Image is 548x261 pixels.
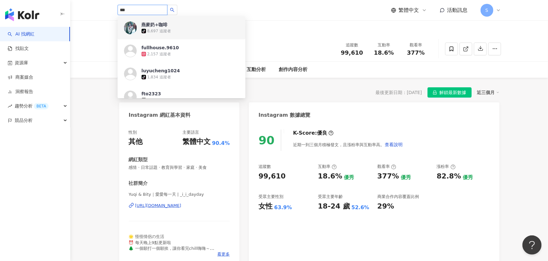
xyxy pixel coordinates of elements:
span: 90.4% [212,140,230,147]
div: 燕麥奶+咖啡 [142,21,168,28]
div: 主要語言 [182,130,199,135]
div: 觀看率 [377,164,396,170]
span: 查看說明 [385,142,403,147]
div: 2,824 追蹤者 [147,98,171,103]
div: 最後更新日期：[DATE] [375,90,422,95]
span: 看更多 [217,251,230,257]
div: 29% [377,202,394,211]
span: 377% [407,50,425,56]
div: 82.8% [437,171,461,181]
div: 18-24 歲 [318,202,350,211]
span: search [170,8,174,12]
div: 受眾主要性別 [259,194,283,200]
span: 解鎖最新數據 [440,88,467,98]
div: 377% [377,171,399,181]
div: fto2323 [142,91,161,97]
div: 99,610 [259,171,286,181]
span: Yuqi & Bity｜愛愛每一天 | _i_i_dayday [129,192,230,197]
div: 受眾主要年齡 [318,194,343,200]
div: 互動分析 [247,66,266,74]
span: 活動訊息 [447,7,468,13]
div: 觀看率 [404,42,428,48]
div: 追蹤數 [259,164,271,170]
div: 創作內容分析 [279,66,308,74]
a: 洞察報告 [8,89,33,95]
div: K-Score : [293,130,334,137]
div: Instagram 數據總覽 [259,112,310,119]
span: 繁體中文 [399,7,419,14]
span: 感情 · 日常話題 · 教育與學習 · 家庭 · 美食 [129,165,230,170]
span: 趨勢分析 [15,99,49,113]
button: 查看說明 [384,138,403,151]
div: 社群簡介 [129,180,148,187]
span: rise [8,104,12,108]
div: 優良 [317,130,327,137]
div: 網紅類型 [129,156,148,163]
span: S [485,7,488,14]
img: KOL Avatar [124,67,137,80]
div: 63.9% [274,204,292,211]
img: KOL Avatar [124,91,137,103]
button: 解鎖最新數據 [428,87,472,98]
span: 18.6% [374,50,394,56]
div: 52.6% [351,204,369,211]
a: [URL][DOMAIN_NAME] [129,203,230,209]
a: searchAI 找網紅 [8,31,35,37]
div: 8,697 追蹤者 [147,28,171,34]
span: lock [433,90,437,95]
div: 繁體中文 [182,137,211,147]
img: KOL Avatar [124,21,137,34]
img: KOL Avatar [124,44,137,57]
div: Instagram 網紅基本資料 [129,112,191,119]
div: 互動率 [372,42,396,48]
iframe: Help Scout Beacon - Open [522,235,542,255]
div: 優秀 [463,174,473,181]
a: 商案媒合 [8,74,33,81]
div: 追蹤數 [340,42,364,48]
div: 1,834 追蹤者 [147,75,171,80]
div: 近三個月 [477,88,499,97]
div: 2,157 追蹤者 [147,51,171,57]
div: 女性 [259,202,273,211]
div: BETA [34,103,49,109]
div: luyucheng1024 [142,67,180,74]
span: 競品分析 [15,113,33,128]
div: [URL][DOMAIN_NAME] [135,203,181,209]
span: 99,610 [341,49,363,56]
div: 漲粉率 [437,164,456,170]
div: 優秀 [401,174,411,181]
div: 90 [259,134,274,147]
div: 性別 [129,130,137,135]
div: 優秀 [344,174,354,181]
div: fullhouse.9610 [142,44,179,51]
img: logo [5,8,39,21]
a: 找貼文 [8,45,29,52]
div: 其他 [129,137,143,147]
div: 互動率 [318,164,337,170]
div: 18.6% [318,171,342,181]
span: 資源庫 [15,56,28,70]
div: 商業合作內容覆蓋比例 [377,194,419,200]
div: 近期一到三個月積極發文，且漲粉率與互動率高。 [293,138,403,151]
